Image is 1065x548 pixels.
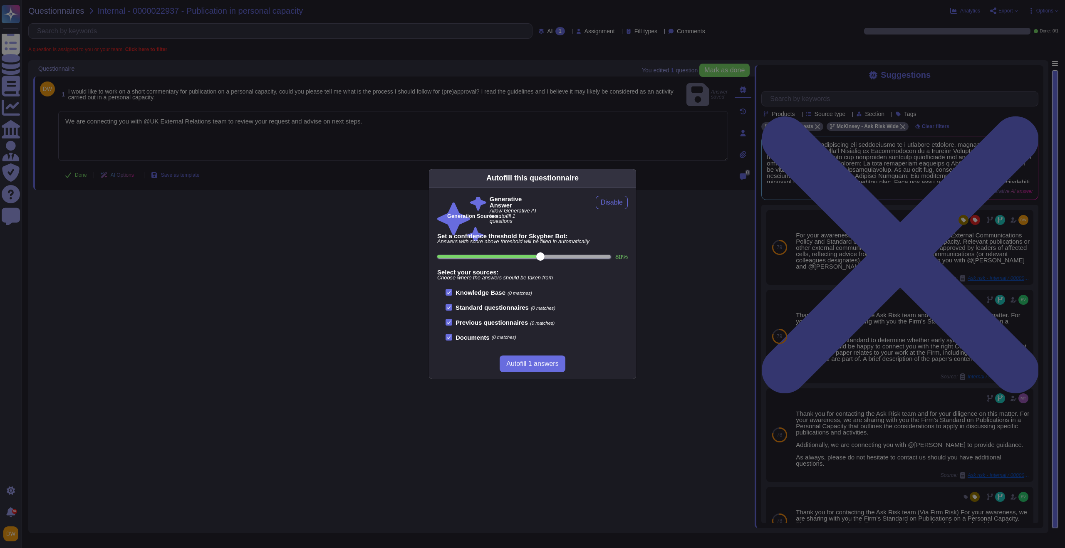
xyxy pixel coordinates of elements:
[456,289,505,296] b: Knowledge Base
[508,291,532,296] span: (0 matches)
[437,275,628,281] span: Choose where the answers should be taken from
[437,269,628,275] b: Select your sources:
[447,213,501,219] b: Generation Sources :
[456,334,490,341] b: Documents
[437,239,628,244] span: Answers with score above threshold will be filled in automatically
[500,355,565,372] button: Autofill 1 answers
[615,254,628,260] label: 80 %
[486,173,579,184] div: Autofill this questionnaire
[601,199,623,206] span: Disable
[490,196,539,208] b: Generative Answer
[530,321,555,326] span: (0 matches)
[456,304,529,311] b: Standard questionnaires
[490,208,539,224] span: Allow Generative AI to autofill 1 questions
[596,196,628,209] button: Disable
[531,306,555,311] span: (0 matches)
[456,319,528,326] b: Previous questionnaires
[437,233,628,239] b: Set a confidence threshold for Skypher Bot:
[492,335,516,340] span: (0 matches)
[506,360,558,367] span: Autofill 1 answers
